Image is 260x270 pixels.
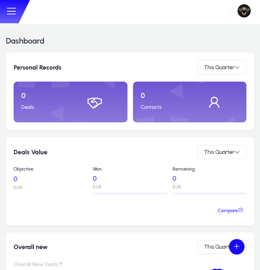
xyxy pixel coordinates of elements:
p: 0 [14,175,87,183]
p: EUR [14,185,87,191]
p: 0 [93,175,167,182]
p: Remaining [173,166,246,172]
img: 77.jpg [237,4,251,17]
button: Compare [215,204,246,218]
p: EUR [93,184,167,190]
h6: Deals Value [14,148,47,156]
p: EUR [173,184,246,190]
button: This Quarter [197,240,246,254]
p: Overall New Deals [14,261,185,268]
button: This Quarter [197,60,246,74]
span: Compare [218,205,243,216]
p: 0 [21,92,70,100]
p: Objective [14,166,87,172]
p: Deals [21,104,70,110]
span: This Quarter [204,149,234,155]
p: 0 [173,175,246,182]
span: This Quarter [204,244,234,250]
h6: Personal Records [14,64,61,71]
h3: Dashboard [6,36,44,45]
p: Won [93,166,167,172]
button: This Quarter [197,145,246,159]
p: Contacts [141,104,190,110]
span: This Quarter [204,64,234,71]
h6: Overall new [14,243,48,251]
p: 0 [141,92,190,100]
